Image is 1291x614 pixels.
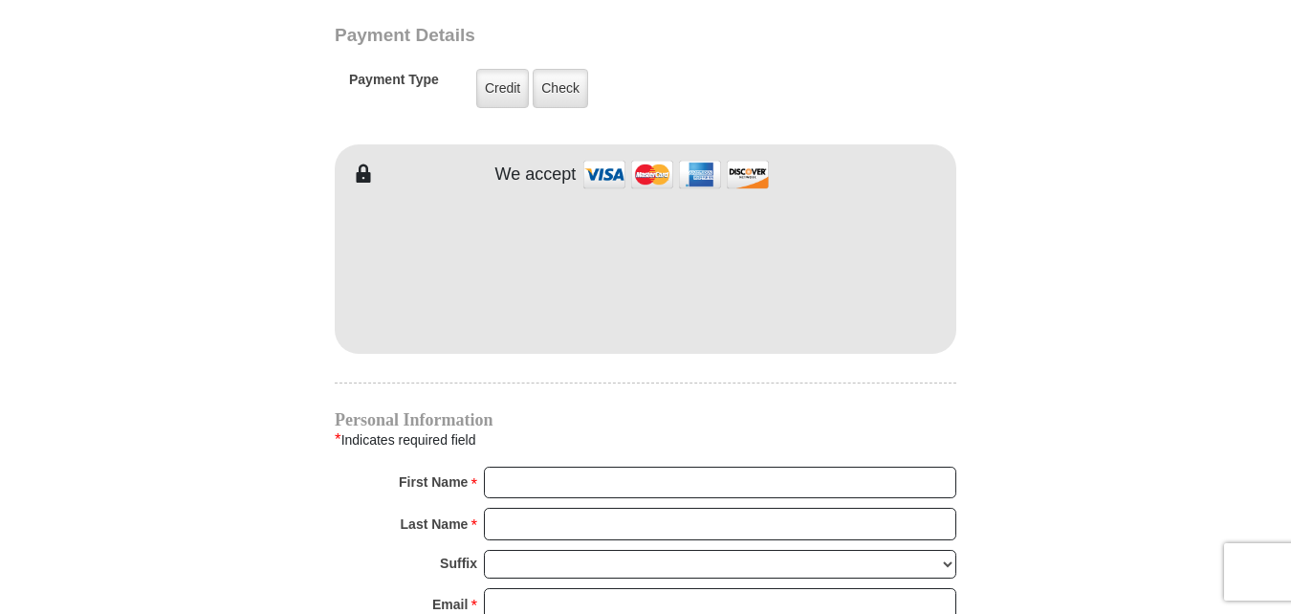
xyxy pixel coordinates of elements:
strong: Suffix [440,550,477,577]
h4: We accept [495,164,577,186]
h3: Payment Details [335,25,822,47]
strong: First Name [399,469,468,495]
h5: Payment Type [349,72,439,98]
strong: Last Name [401,511,469,537]
label: Check [533,69,588,108]
div: Indicates required field [335,428,956,452]
h4: Personal Information [335,412,956,428]
label: Credit [476,69,529,108]
img: credit cards accepted [580,154,772,195]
